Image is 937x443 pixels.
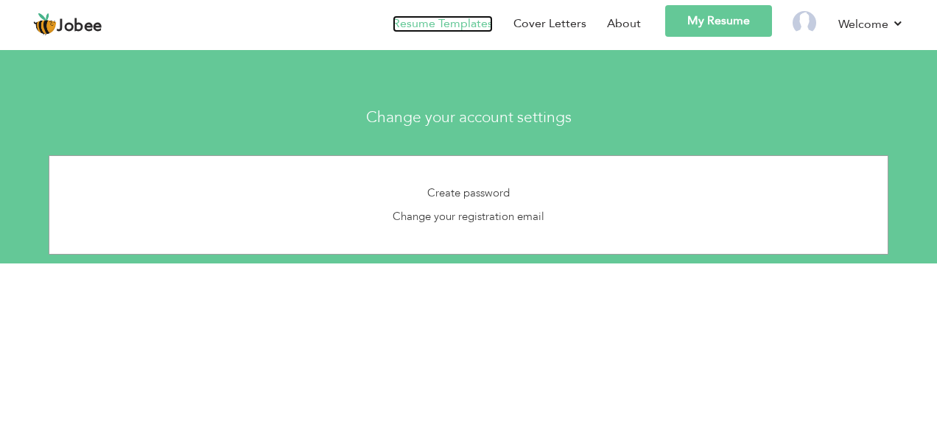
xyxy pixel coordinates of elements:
[665,5,772,37] a: My Resume
[838,15,904,33] a: Welcome
[513,15,586,32] a: Cover Letters
[793,11,816,35] img: Profile Img
[393,209,544,224] a: Change your registration email
[33,13,57,36] img: jobee.io
[128,109,809,126] h3: Change your account settings
[33,13,102,36] a: Jobee
[393,15,493,32] a: Resume Templates
[427,185,510,200] a: Create password
[607,15,641,32] a: About
[57,18,102,35] span: Jobee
